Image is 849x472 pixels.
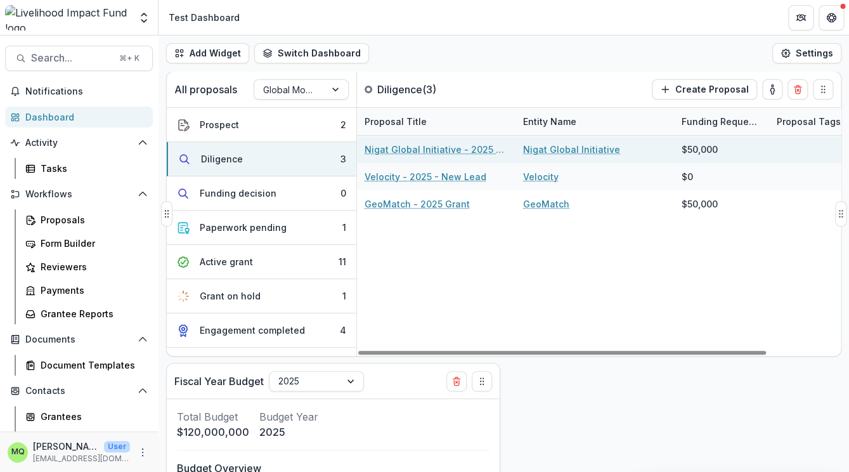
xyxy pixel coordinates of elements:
button: Grant on hold1 [167,279,356,313]
div: Entity Name [515,108,674,135]
a: Nigat Global Initiative [523,143,620,156]
button: toggle-assigned-to-me [762,79,782,100]
nav: breadcrumb [164,8,245,27]
button: Drag [835,201,846,226]
div: Proposals [41,213,143,226]
div: Entity Name [515,115,584,128]
p: Total Budget [177,409,249,424]
button: Open Activity [5,133,153,153]
span: Documents [25,334,133,345]
div: Maica Quitain [11,448,25,456]
button: Open Contacts [5,381,153,401]
a: Grantees [20,406,153,427]
a: GeoMatch [523,197,569,211]
a: Constituents [20,429,153,450]
button: Open entity switcher [135,5,153,30]
p: [PERSON_NAME] [33,440,99,453]
div: Payments [41,284,143,297]
a: GeoMatch - 2025 Grant [365,197,470,211]
div: Engagement completed [200,324,305,337]
div: ⌘ + K [117,51,142,65]
div: Tasks [41,162,143,175]
div: Funding decision [200,187,276,200]
a: Reviewers [20,256,153,277]
div: 0 [340,187,346,200]
a: Tasks [20,158,153,179]
div: 11 [339,255,346,268]
p: [EMAIL_ADDRESS][DOMAIN_NAME] [33,453,130,464]
div: Funding Requested [674,108,769,135]
button: Open Documents [5,329,153,350]
p: Budget Year [259,409,318,424]
div: 2 [340,118,346,131]
div: Dashboard [25,110,143,124]
a: Velocity [523,170,559,183]
div: 1 [342,221,346,234]
div: Proposal Title [357,115,434,128]
div: 3 [340,152,346,166]
div: $50,000 [682,197,718,211]
div: 4 [340,324,346,337]
div: Proposal Tags [769,115,848,128]
div: Funding Requested [674,115,769,128]
div: $0 [682,170,693,183]
button: Drag [161,201,172,226]
button: Paperwork pending1 [167,211,356,245]
p: All proposals [174,82,237,97]
a: Grantee Reports [20,303,153,324]
button: Funding decision0 [167,176,356,211]
button: Open Workflows [5,184,153,204]
div: Document Templates [41,358,143,372]
div: Form Builder [41,237,143,250]
button: Delete card [787,79,808,100]
img: Livelihood Impact Fund logo [5,5,130,30]
span: Activity [25,138,133,148]
button: Engagement completed4 [167,313,356,348]
div: Prospect [200,118,239,131]
a: Nigat Global Initiative - 2025 - Prospect [365,143,508,156]
a: Payments [20,280,153,301]
div: Proposal Title [357,108,515,135]
button: Drag [472,371,492,391]
button: Create Proposal [652,79,757,100]
div: $50,000 [682,143,718,156]
div: Grantees [41,410,143,423]
div: 1 [342,289,346,303]
a: Proposals [20,209,153,230]
button: Active grant11 [167,245,356,279]
span: Contacts [25,386,133,397]
div: Reviewers [41,260,143,273]
button: Get Help [819,5,844,30]
a: Document Templates [20,355,153,376]
button: Prospect2 [167,108,356,142]
span: Workflows [25,189,133,200]
button: Settings [772,43,841,63]
p: Diligence ( 3 ) [377,82,472,97]
span: Notifications [25,86,148,97]
button: More [135,445,150,460]
button: Drag [813,79,833,100]
button: Diligence3 [167,142,356,176]
p: Fiscal Year Budget [174,374,264,389]
button: Add Widget [166,43,249,63]
p: User [104,441,130,452]
p: $120,000,000 [177,424,249,440]
div: Grantee Reports [41,307,143,320]
button: Delete card [446,371,467,391]
div: Paperwork pending [200,221,287,234]
button: Switch Dashboard [254,43,369,63]
p: 2025 [259,424,318,440]
button: Notifications [5,81,153,102]
a: Velocity - 2025 - New Lead [365,170,486,183]
button: Partners [788,5,813,30]
div: Active grant [200,255,253,268]
span: Search... [31,52,112,64]
button: Search... [5,46,153,71]
a: Form Builder [20,233,153,254]
div: Diligence [201,152,243,166]
div: Grant on hold [200,289,261,303]
a: Dashboard [5,107,153,128]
